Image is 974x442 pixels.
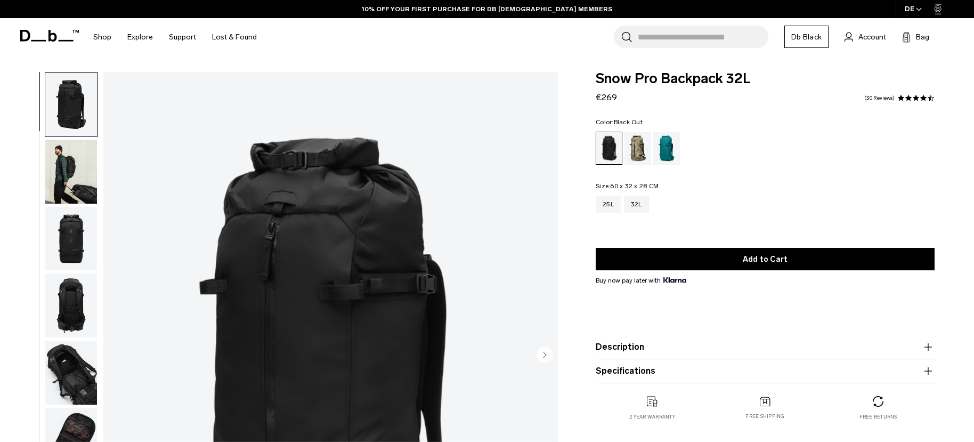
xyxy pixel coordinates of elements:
p: 2 year warranty [629,413,675,421]
img: Snow Pro Backpack 32L Black Out [45,341,97,405]
span: Black Out [614,118,643,126]
a: Lost & Found [212,18,257,56]
a: 32L [624,196,649,213]
a: Explore [127,18,153,56]
legend: Color: [596,119,643,125]
span: Account [858,31,886,43]
a: 25L [596,196,621,213]
button: Description [596,341,935,353]
span: Bag [916,31,929,43]
span: Buy now pay later with [596,276,686,285]
a: Shop [93,18,111,56]
nav: Main Navigation [85,18,265,56]
p: Free returns [859,413,897,421]
button: Snow Pro Backpack 32L Black Out [45,72,98,137]
a: Black Out [596,132,622,165]
button: Add to Cart [596,248,935,270]
p: Free shipping [745,413,784,420]
a: Db x Beyond Medals [624,132,651,165]
a: Account [845,30,886,43]
span: €269 [596,92,617,102]
button: Snow Pro Backpack 32L Black Out [45,273,98,338]
img: Snow Pro Backpack 32L Black Out [45,73,97,136]
a: Midnight Teal [653,132,680,165]
button: Snow Pro Backpack 32L Black Out [45,340,98,405]
legend: Size: [596,183,659,189]
a: 10% OFF YOUR FIRST PURCHASE FOR DB [DEMOGRAPHIC_DATA] MEMBERS [362,4,612,14]
button: Next slide [537,347,553,365]
button: Snow Pro Backpack 32L Black Out [45,206,98,271]
button: Bag [902,30,929,43]
img: Snow Pro Backpack 32L Black Out [45,140,97,204]
img: Snow Pro Backpack 32L Black Out [45,207,97,271]
a: 30 reviews [864,95,895,101]
button: Specifications [596,365,935,377]
span: Snow Pro Backpack 32L [596,72,935,86]
span: 60 x 32 x 28 CM [610,182,659,190]
a: Support [169,18,196,56]
a: Db Black [784,26,829,48]
img: {"height" => 20, "alt" => "Klarna"} [663,277,686,283]
img: Snow Pro Backpack 32L Black Out [45,274,97,337]
button: Snow Pro Backpack 32L Black Out [45,139,98,204]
